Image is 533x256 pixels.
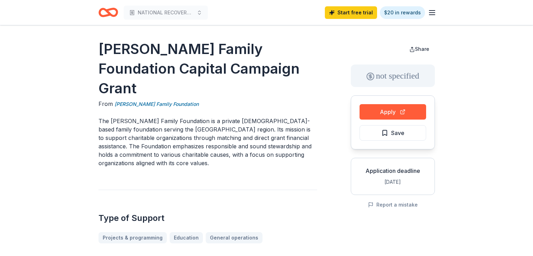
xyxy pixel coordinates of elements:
button: Apply [360,104,426,120]
button: NATIONAL RECOVERY MONTH BUBBLE BLAST [124,6,208,20]
div: From [98,100,317,108]
h1: [PERSON_NAME] Family Foundation Capital Campaign Grant [98,39,317,98]
a: Start free trial [325,6,377,19]
span: Share [415,46,429,52]
span: Save [391,128,404,137]
button: Report a mistake [368,201,418,209]
button: Save [360,125,426,141]
p: The [PERSON_NAME] Family Foundation is a private [DEMOGRAPHIC_DATA]-based family foundation servi... [98,117,317,167]
div: not specified [351,65,435,87]
div: Application deadline [357,167,429,175]
a: $20 in rewards [380,6,425,19]
div: [DATE] [357,178,429,186]
h2: Type of Support [98,213,317,224]
button: Share [404,42,435,56]
a: General operations [206,232,262,243]
a: Education [170,232,203,243]
a: Home [98,4,118,21]
a: [PERSON_NAME] Family Foundation [115,100,199,108]
a: Projects & programming [98,232,167,243]
span: NATIONAL RECOVERY MONTH BUBBLE BLAST [138,8,194,17]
